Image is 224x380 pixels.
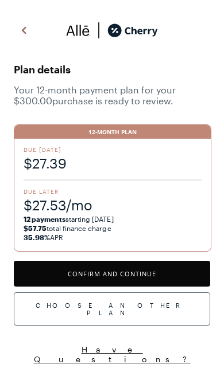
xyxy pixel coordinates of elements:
strong: $57.75 [24,224,47,232]
span: Due Later [24,187,202,195]
button: Have Questions? [14,344,210,365]
span: Due [DATE] [24,146,202,154]
span: starting [DATE] total finance charge APR [24,214,202,242]
span: Your 12 -month payment plan for your $300.00 purchase is ready to review. [14,84,210,106]
button: Confirm and Continue [14,261,210,287]
span: $27.53/mo [24,195,202,214]
img: svg%3e [17,22,31,39]
strong: 12 payments [24,215,65,223]
img: cherry_black_logo-DrOE_MJI.svg [107,22,158,39]
div: 12-Month Plan [14,125,211,139]
strong: 35.98% [24,233,50,241]
img: svg%3e [90,22,107,39]
span: Plan details [14,60,210,79]
img: svg%3e [66,22,90,39]
span: $27.39 [24,154,202,173]
div: Choose Another Plan [14,292,210,326]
